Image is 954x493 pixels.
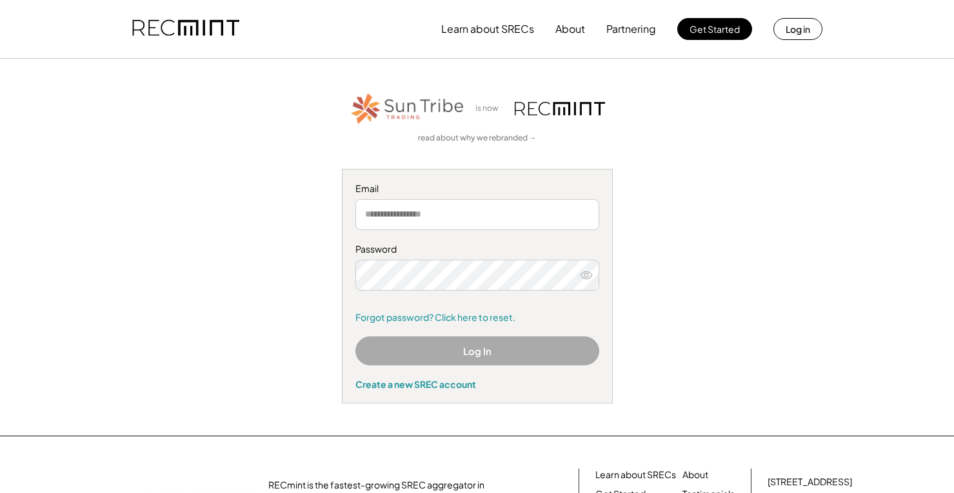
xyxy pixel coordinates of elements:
button: Log in [773,18,822,40]
div: Create a new SREC account [355,378,599,390]
button: Learn about SRECs [441,16,534,42]
a: Learn about SRECs [595,469,676,481]
button: Get Started [677,18,752,40]
a: About [682,469,708,481]
div: is now [472,103,508,114]
img: STT_Horizontal_Logo%2B-%2BColor.png [350,91,466,126]
div: [STREET_ADDRESS] [768,476,852,488]
div: Email [355,182,599,195]
button: Log In [355,336,599,365]
button: Partnering [606,16,656,42]
button: About [555,16,585,42]
a: read about why we rebranded → [418,133,537,144]
a: Forgot password? Click here to reset. [355,311,599,324]
div: Password [355,243,599,256]
img: recmint-logotype%403x.png [132,7,239,51]
img: recmint-logotype%403x.png [515,102,605,115]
